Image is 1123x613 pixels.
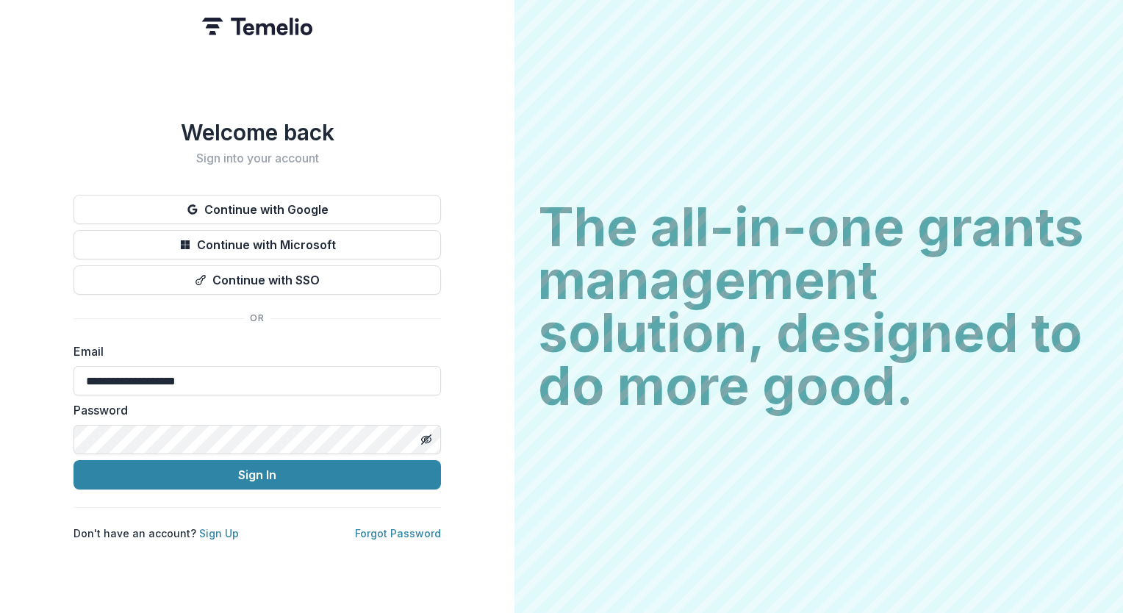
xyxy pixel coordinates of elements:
p: Don't have an account? [73,526,239,541]
a: Forgot Password [355,527,441,539]
button: Sign In [73,460,441,490]
button: Continue with Microsoft [73,230,441,259]
button: Continue with SSO [73,265,441,295]
button: Toggle password visibility [415,428,438,451]
img: Temelio [202,18,312,35]
h1: Welcome back [73,119,441,146]
label: Email [73,343,432,360]
button: Continue with Google [73,195,441,224]
label: Password [73,401,432,419]
a: Sign Up [199,527,239,539]
h2: Sign into your account [73,151,441,165]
